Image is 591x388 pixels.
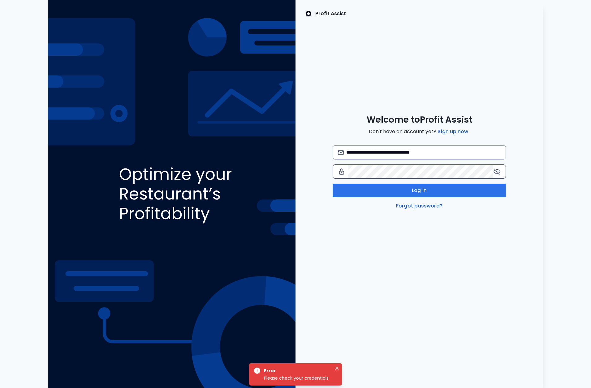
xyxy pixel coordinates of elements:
button: Log in [333,184,506,197]
span: Log in [412,187,427,194]
div: Please check your credentials [264,374,332,382]
p: Profit Assist [315,10,346,17]
button: Close [333,364,341,372]
div: Error [264,367,330,374]
img: email [338,150,344,155]
span: Don't have an account yet? [369,128,469,135]
a: Forgot password? [395,202,444,210]
img: SpotOn Logo [305,10,312,17]
a: Sign up now [436,128,469,135]
span: Welcome to Profit Assist [367,114,472,125]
